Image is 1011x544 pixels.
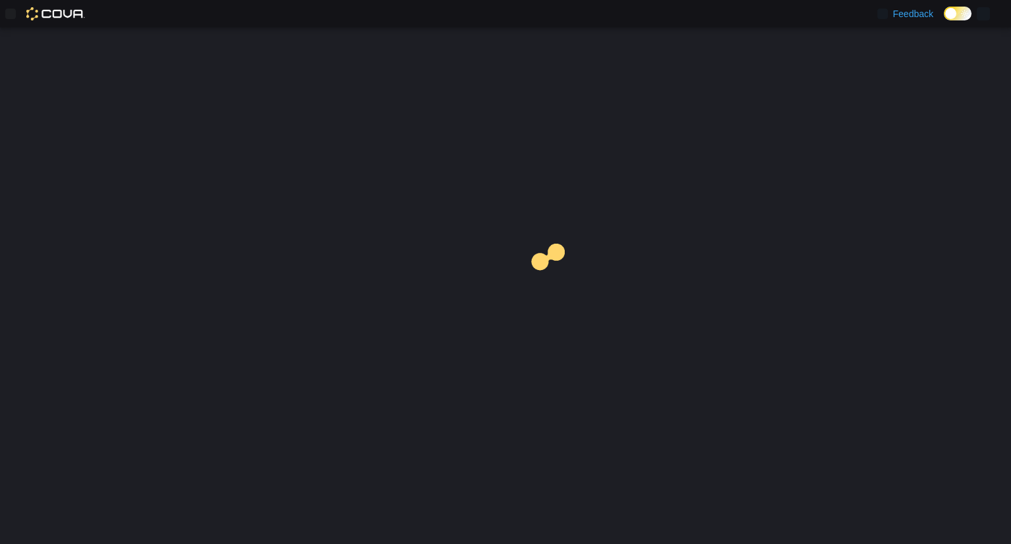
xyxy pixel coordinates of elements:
img: cova-loader [505,234,604,333]
input: Dark Mode [944,7,972,20]
img: Cova [26,7,85,20]
span: Dark Mode [944,20,945,21]
a: Feedback [872,1,939,27]
span: Feedback [893,7,933,20]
